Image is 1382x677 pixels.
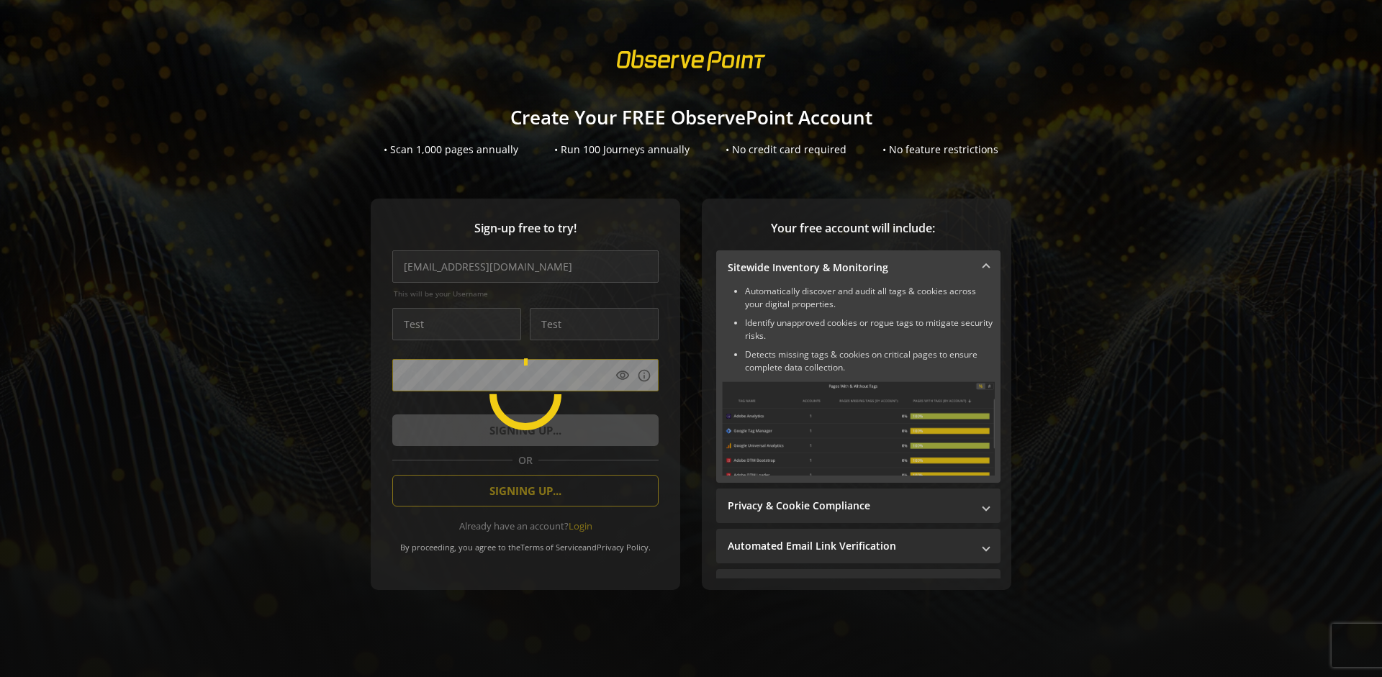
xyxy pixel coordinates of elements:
span: Sign-up free to try! [392,220,659,237]
mat-expansion-panel-header: Performance Monitoring with Web Vitals [716,569,1001,604]
div: • Run 100 Journeys annually [554,142,690,157]
mat-panel-title: Automated Email Link Verification [728,539,972,553]
img: Sitewide Inventory & Monitoring [722,381,995,476]
div: Sitewide Inventory & Monitoring [716,285,1001,483]
div: • No feature restrictions [882,142,998,157]
a: Privacy Policy [597,542,649,553]
li: Identify unapproved cookies or rogue tags to mitigate security risks. [745,317,995,342]
mat-expansion-panel-header: Privacy & Cookie Compliance [716,489,1001,523]
div: By proceeding, you agree to the and . [392,532,659,553]
mat-expansion-panel-header: Automated Email Link Verification [716,529,1001,563]
li: Detects missing tags & cookies on critical pages to ensure complete data collection. [745,348,995,374]
a: Terms of Service [520,542,582,553]
mat-expansion-panel-header: Sitewide Inventory & Monitoring [716,250,1001,285]
div: • Scan 1,000 pages annually [384,142,518,157]
mat-panel-title: Sitewide Inventory & Monitoring [728,260,972,275]
li: Automatically discover and audit all tags & cookies across your digital properties. [745,285,995,311]
mat-panel-title: Privacy & Cookie Compliance [728,499,972,513]
div: • No credit card required [726,142,846,157]
span: Your free account will include: [716,220,990,237]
